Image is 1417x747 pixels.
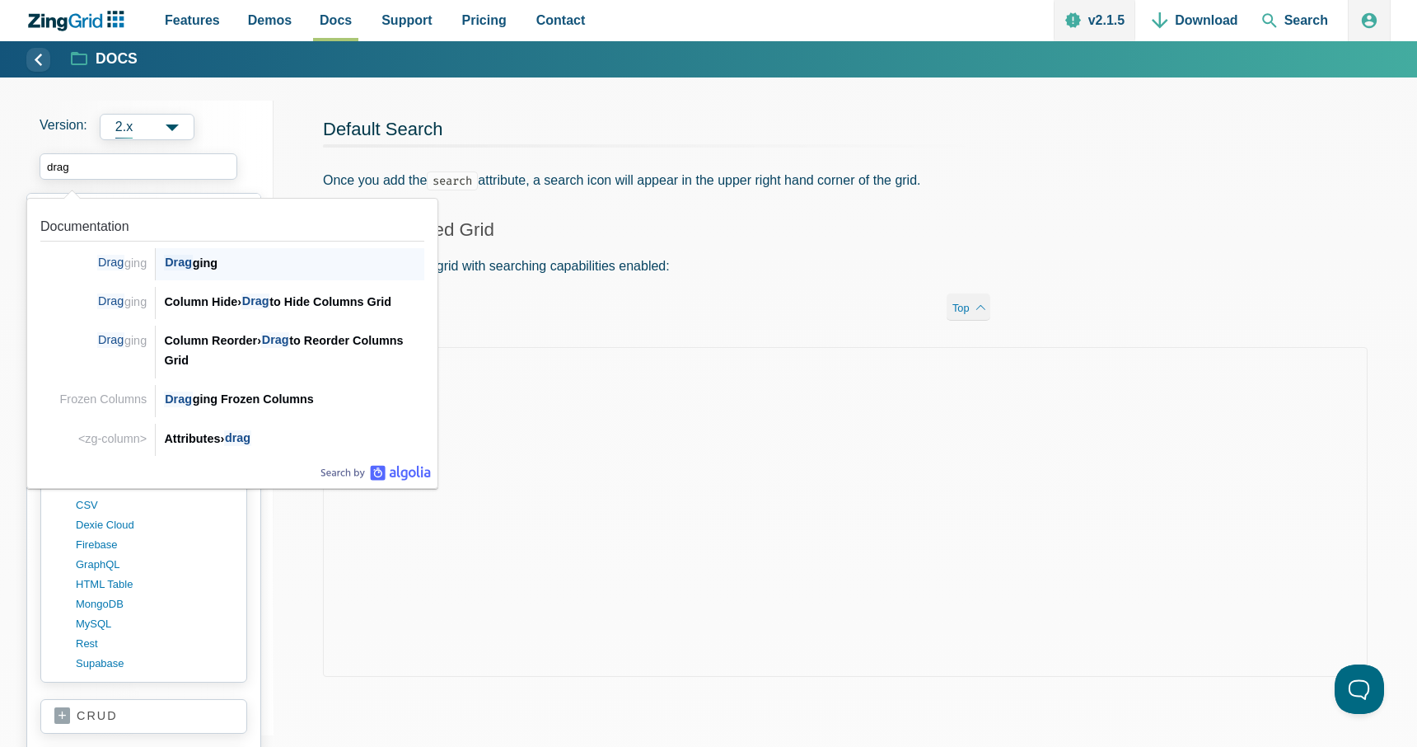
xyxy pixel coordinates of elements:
div: ging Frozen Columns [164,389,424,409]
a: Link to the result [34,417,431,456]
a: ZingChart Logo. Click to return to the homepage [26,11,133,31]
a: Link to the result [34,319,431,378]
span: Features [165,9,220,31]
a: MongoDB [76,594,233,614]
a: firebase [76,535,233,555]
span: Drag [97,255,124,270]
span: Documentation [40,219,129,233]
div: ging [164,253,424,273]
span: ging [97,294,147,309]
a: dexie cloud [76,515,233,535]
iframe: Demo loaded in iFrame [323,347,1368,677]
span: Drag [261,332,289,348]
p: Here is a complete grid with searching capabilities enabled: [323,255,990,277]
span: <zg-column> [78,432,147,445]
a: rest [76,634,233,654]
a: supabase [76,654,233,674]
a: Link to the result [34,378,431,417]
div: Search by [320,465,431,482]
span: Drag [164,392,192,407]
span: Demos [248,9,292,31]
a: MySQL [76,614,233,634]
span: Contact [536,9,586,31]
a: crud [54,708,233,725]
span: Drag [164,255,192,270]
input: search input [40,153,237,180]
span: Drag [97,294,124,309]
span: Version: [40,114,87,140]
span: › [257,334,261,347]
label: Versions [40,114,260,140]
a: HTML table [76,575,233,594]
span: ging [97,332,147,348]
span: Drag [97,332,124,348]
span: Drag [241,294,269,309]
span: Docs [320,9,352,31]
a: GraphQL [76,555,233,575]
span: › [220,432,224,445]
a: Link to the result [34,280,431,319]
a: Link to the result [34,205,431,280]
span: › [237,295,241,308]
p: Once you add the attribute, a search icon will appear in the upper right hand corner of the grid. [323,169,990,191]
span: ging [97,255,147,270]
strong: Docs [96,52,138,67]
div: Attributes [164,429,424,449]
a: Default Search [323,119,443,139]
a: CSV [76,496,233,515]
div: Column Hide to Hide Columns Grid [164,292,424,312]
span: Frozen Columns [60,392,147,406]
a: Algolia [320,465,431,482]
a: Search Enabled Grid [323,219,494,240]
a: Docs [72,49,138,69]
iframe: Help Scout Beacon - Open [1335,665,1384,714]
span: Support [381,9,432,31]
code: search [427,171,478,190]
div: Column Reorder to Reorder Columns Grid [164,331,424,371]
span: Pricing [462,9,507,31]
span: drag [224,430,251,446]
